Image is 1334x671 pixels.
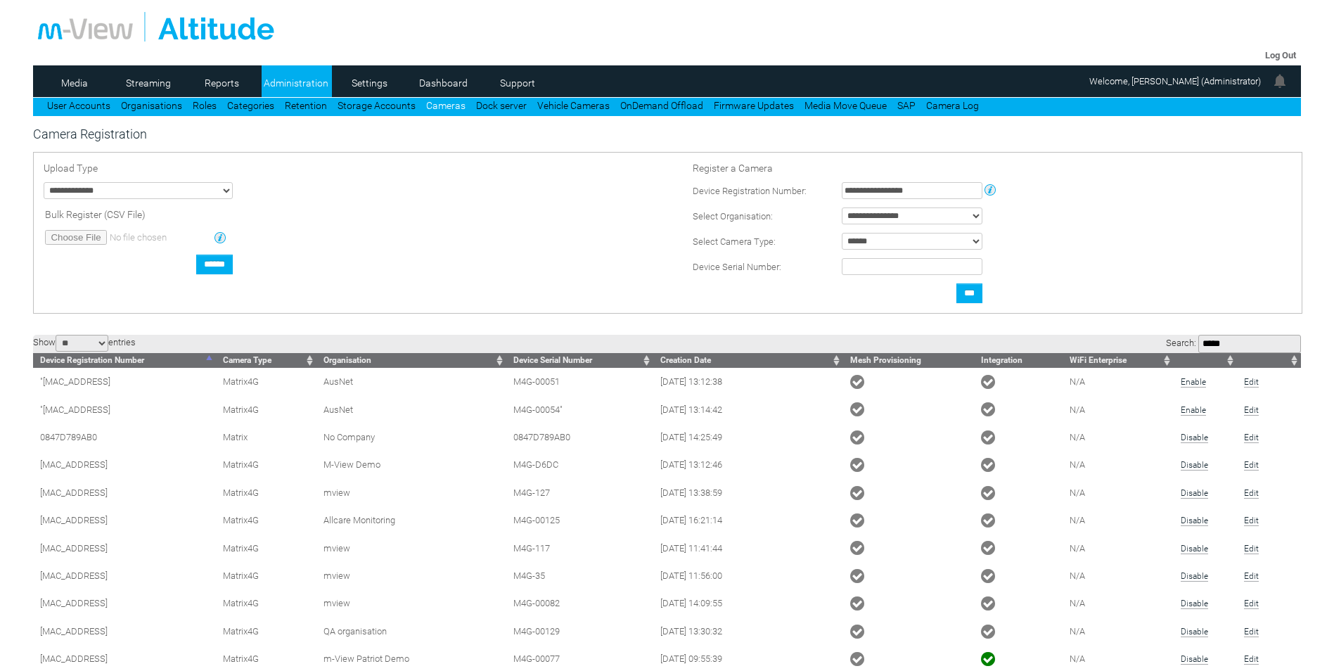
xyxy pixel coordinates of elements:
[693,236,776,247] span: Select Camera Type:
[843,353,974,368] th: Mesh Provisioning
[188,72,256,94] a: Reports
[1244,571,1259,582] a: Edit
[483,72,551,94] a: Support
[1244,405,1259,416] a: Edit
[216,506,316,534] td: Matrix4G
[1244,433,1259,443] a: Edit
[33,337,136,347] label: Show entries
[316,534,506,561] td: mview
[56,335,108,352] select: Showentries
[33,562,216,589] td: [MAC_ADDRESS]
[33,423,216,451] td: 0847D789AB0
[47,100,110,111] a: User Accounts
[216,451,316,478] td: Matrix4G
[1181,377,1206,388] a: Enable
[653,423,843,451] td: [DATE] 14:25:49
[316,479,506,506] td: mview
[974,353,1063,368] th: Integration
[506,589,653,617] td: M4G-00082
[1070,570,1085,581] span: N/A
[1181,405,1206,416] a: Enable
[338,100,416,111] a: Storage Accounts
[316,353,506,368] th: Organisation: activate to sort column ascending
[316,618,506,645] td: QA organisation
[33,451,216,478] td: [MAC_ADDRESS]
[653,451,843,478] td: [DATE] 13:12:46
[114,72,182,94] a: Streaming
[506,368,653,395] td: M4G-00051
[316,395,506,423] td: AusNet
[33,618,216,645] td: [MAC_ADDRESS]
[476,100,527,111] a: Dock server
[1181,627,1208,637] a: Disable
[653,479,843,506] td: [DATE] 13:38:59
[1070,626,1085,637] span: N/A
[216,562,316,589] td: Matrix4G
[121,100,182,111] a: Organisations
[1070,459,1085,470] span: N/A
[1244,654,1259,665] a: Edit
[506,423,653,451] td: 0847D789AB0
[693,262,781,272] span: Device Serial Number:
[506,353,653,368] th: Device Serial Number: activate to sort column ascending
[653,534,843,561] td: [DATE] 11:41:44
[426,100,466,111] a: Cameras
[1244,516,1259,526] a: Edit
[1070,653,1085,664] span: N/A
[897,100,916,111] a: SAP
[506,534,653,561] td: M4G-117
[45,209,146,220] span: Bulk Register (CSV File)
[33,368,216,395] td: "[MAC_ADDRESS]
[1237,353,1300,368] th: : activate to sort column ascending
[1265,50,1296,60] a: Log Out
[506,562,653,589] td: M4G-35
[1271,72,1288,89] img: bell24.png
[537,100,610,111] a: Vehicle Cameras
[1070,376,1085,387] span: N/A
[316,451,506,478] td: M-View Demo
[316,562,506,589] td: mview
[323,355,371,365] span: Organisation
[33,479,216,506] td: [MAC_ADDRESS]
[653,562,843,589] td: [DATE] 11:56:00
[33,395,216,423] td: "[MAC_ADDRESS]
[1244,460,1259,471] a: Edit
[285,100,327,111] a: Retention
[335,72,404,94] a: Settings
[1181,599,1208,609] a: Disable
[316,368,506,395] td: AusNet
[33,506,216,534] td: [MAC_ADDRESS]
[216,423,316,451] td: Matrix
[653,395,843,423] td: [DATE] 13:14:42
[693,211,773,222] span: Select Organisation:
[1089,76,1261,87] span: Welcome, [PERSON_NAME] (Administrator)
[1181,433,1208,443] a: Disable
[1198,335,1301,353] input: Search:
[44,162,98,174] span: Upload Type
[653,506,843,534] td: [DATE] 16:21:14
[506,618,653,645] td: M4G-00129
[1063,353,1174,368] th: WiFi Enterprise: activate to sort column ascending
[33,127,147,141] span: Camera Registration
[1174,353,1237,368] th: : activate to sort column ascending
[216,395,316,423] td: Matrix4G
[33,353,216,368] th: Device Registration Number
[216,368,316,395] td: Matrix4G
[33,534,216,561] td: [MAC_ADDRESS]
[506,506,653,534] td: M4G-00125
[216,479,316,506] td: Matrix4G
[506,451,653,478] td: M4G-D6DC
[1244,544,1259,554] a: Edit
[653,353,843,368] th: Creation Date: activate to sort column ascending
[227,100,274,111] a: Categories
[926,100,979,111] a: Camera Log
[1244,488,1259,499] a: Edit
[216,534,316,561] td: Matrix4G
[1244,627,1259,637] a: Edit
[506,479,653,506] td: M4G-127
[693,186,807,196] span: Device Registration Number:
[653,368,843,395] td: [DATE] 13:12:38
[33,589,216,617] td: [MAC_ADDRESS]
[620,100,703,111] a: OnDemand Offload
[262,72,330,94] a: Administration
